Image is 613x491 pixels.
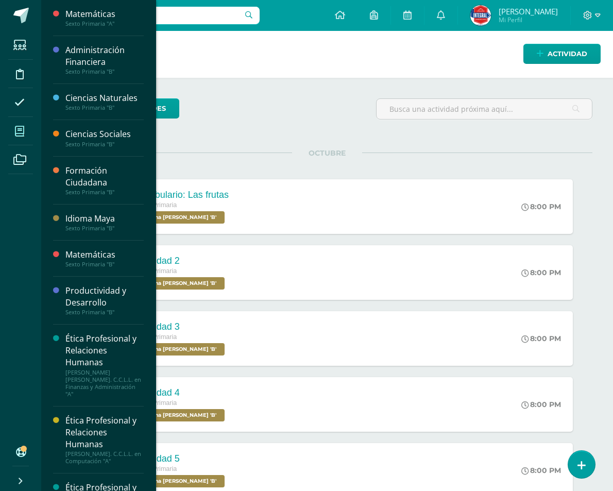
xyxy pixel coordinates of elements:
span: Mi Perfil [499,15,558,24]
div: [PERSON_NAME]. C.C.L.L. en Computación "A" [65,450,144,465]
div: Matemáticas [65,249,144,261]
div: 8:00 PM [521,202,561,211]
a: Productividad y DesarrolloSexto Primaria "B" [65,285,144,316]
span: Idioma Maya 'B' [134,475,225,487]
div: Sexto Primaria "B" [65,261,144,268]
div: Sexto Primaria "B" [65,141,144,148]
div: Sexto Primaria "B" [65,104,144,111]
div: 8:00 PM [521,400,561,409]
img: 9bb1d8f5d5b793af5ad0d6107dc6c347.png [470,5,491,26]
span: Idioma Maya 'B' [134,409,225,421]
a: Formación CiudadanaSexto Primaria "B" [65,165,144,196]
div: Ética Profesional y Relaciones Humanas [65,333,144,368]
div: Sexto Primaria "B" [65,189,144,196]
span: Idioma Maya 'B' [134,343,225,355]
span: [PERSON_NAME] [499,6,558,16]
a: Actividad [523,44,601,64]
a: Ciencias SocialesSexto Primaria "B" [65,128,144,147]
span: OCTUBRE [292,148,362,158]
div: Idioma Maya [65,213,144,225]
div: 8:00 PM [521,268,561,277]
a: Administración FinancieraSexto Primaria "B" [65,44,144,75]
div: Sexto Primaria "A" [65,20,144,27]
div: Ciencias Naturales [65,92,144,104]
div: Ciencias Sociales [65,128,144,140]
div: Sexto Primaria "B" [65,68,144,75]
div: Sexto Primaria "B" [65,225,144,232]
a: Ética Profesional y Relaciones Humanas[PERSON_NAME]. C.C.L.L. en Computación "A" [65,415,144,465]
div: Ética Profesional y Relaciones Humanas [65,415,144,450]
a: Ética Profesional y Relaciones Humanas[PERSON_NAME] [PERSON_NAME]. C.C.L.L. en Finanzas y Adminis... [65,333,144,397]
div: 8:00 PM [521,466,561,475]
a: Ciencias NaturalesSexto Primaria "B" [65,92,144,111]
input: Busca una actividad próxima aquí... [377,99,592,119]
span: Idioma Maya 'B' [134,211,225,224]
div: Sexto Primaria "B" [65,309,144,316]
div: Matemáticas [65,8,144,20]
div: Formación Ciudadana [65,165,144,189]
span: Idioma Maya 'B' [134,277,225,290]
div: Actividad 5 [134,453,227,464]
div: Actividad 4 [134,387,227,398]
div: Actividad 2 [134,256,227,266]
a: MatemáticasSexto Primaria "A" [65,8,144,27]
div: Vocabulario: Las frutas [134,190,229,200]
div: [PERSON_NAME] [PERSON_NAME]. C.C.L.L. en Finanzas y Administración "A" [65,369,144,398]
h1: Actividades [54,31,601,78]
a: MatemáticasSexto Primaria "B" [65,249,144,268]
div: Administración Financiera [65,44,144,68]
a: Idioma MayaSexto Primaria "B" [65,213,144,232]
div: 8:00 PM [521,334,561,343]
div: Actividad 3 [134,321,227,332]
div: Productividad y Desarrollo [65,285,144,309]
span: Actividad [548,44,587,63]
